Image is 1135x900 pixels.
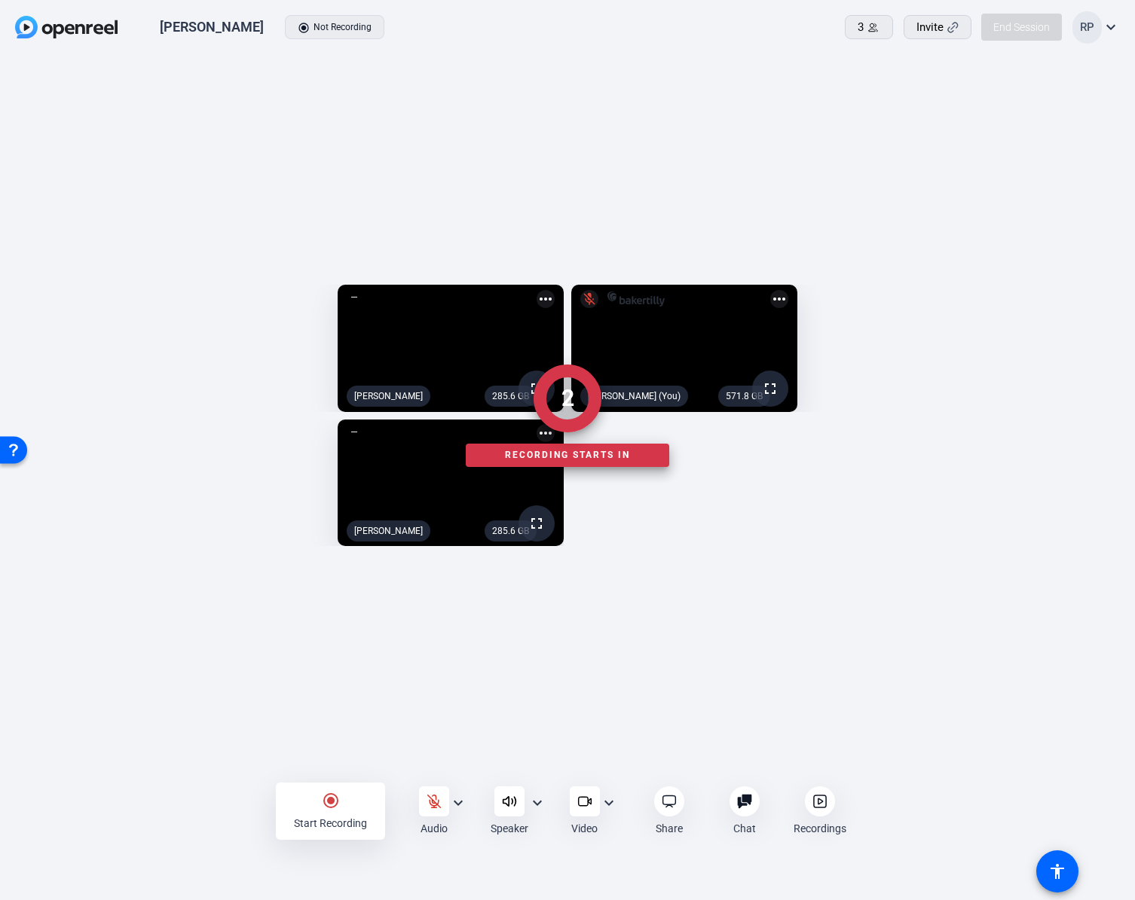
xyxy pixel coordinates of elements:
span: 3 [858,19,864,36]
button: Invite [904,15,971,39]
div: 2 [561,381,574,415]
div: Recording starts in [466,444,669,467]
img: OpenReel logo [15,16,118,38]
div: [PERSON_NAME] [160,18,264,36]
mat-icon: accessibility [1048,862,1066,880]
div: RP [1072,11,1102,44]
span: Invite [916,19,944,36]
mat-icon: expand_more [1102,18,1120,36]
button: 3 [845,15,893,39]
